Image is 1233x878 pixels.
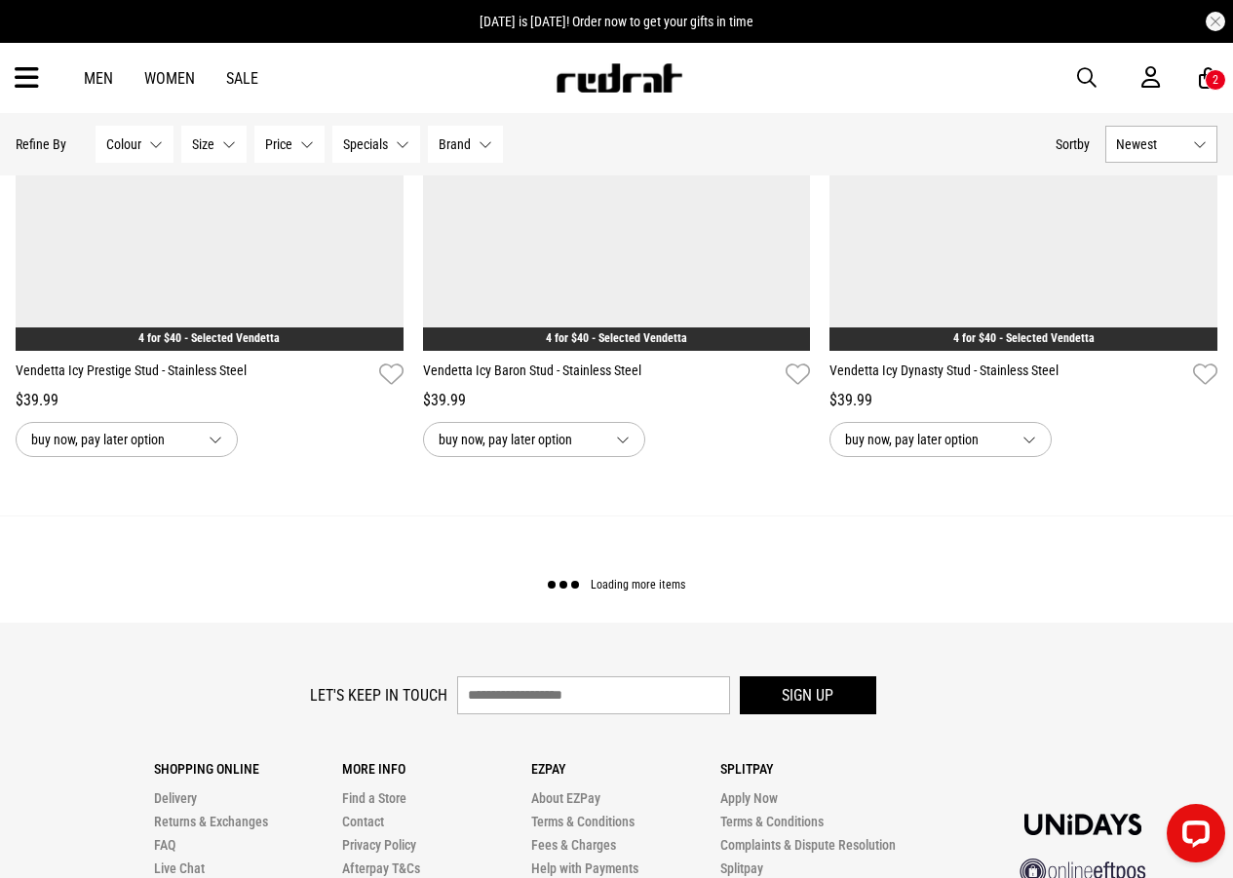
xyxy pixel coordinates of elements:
[720,761,909,777] p: Splitpay
[439,136,471,152] span: Brand
[845,428,1007,451] span: buy now, pay later option
[1199,68,1217,89] a: 2
[1024,814,1141,835] img: Unidays
[480,14,753,29] span: [DATE] is [DATE]! Order now to get your gifts in time
[342,790,406,806] a: Find a Store
[342,761,531,777] p: More Info
[16,389,404,412] div: $39.99
[531,761,720,777] p: Ezpay
[84,69,113,88] a: Men
[154,761,343,777] p: Shopping Online
[96,126,173,163] button: Colour
[154,860,205,876] a: Live Chat
[423,361,779,389] a: Vendetta Icy Baron Stud - Stainless Steel
[829,361,1185,389] a: Vendetta Icy Dynasty Stud - Stainless Steel
[16,422,238,457] button: buy now, pay later option
[423,389,811,412] div: $39.99
[144,69,195,88] a: Women
[720,814,824,829] a: Terms & Conditions
[342,814,384,829] a: Contact
[310,686,447,705] label: Let's keep in touch
[531,860,638,876] a: Help with Payments
[342,860,420,876] a: Afterpay T&Cs
[740,676,876,714] button: Sign up
[332,126,420,163] button: Specials
[591,579,685,592] span: Loading more items
[154,814,268,829] a: Returns & Exchanges
[181,126,247,163] button: Size
[953,331,1095,345] a: 4 for $40 - Selected Vendetta
[138,331,280,345] a: 4 for $40 - Selected Vendetta
[192,136,214,152] span: Size
[1105,126,1217,163] button: Newest
[31,428,193,451] span: buy now, pay later option
[1213,73,1218,87] div: 2
[1116,136,1185,152] span: Newest
[423,422,645,457] button: buy now, pay later option
[16,136,66,152] p: Refine By
[106,136,141,152] span: Colour
[154,837,175,853] a: FAQ
[829,422,1052,457] button: buy now, pay later option
[343,136,388,152] span: Specials
[265,136,292,152] span: Price
[16,361,371,389] a: Vendetta Icy Prestige Stud - Stainless Steel
[1151,796,1233,878] iframe: LiveChat chat widget
[720,860,763,876] a: Splitpay
[226,69,258,88] a: Sale
[546,331,687,345] a: 4 for $40 - Selected Vendetta
[154,790,197,806] a: Delivery
[829,389,1217,412] div: $39.99
[531,790,600,806] a: About EZPay
[428,126,503,163] button: Brand
[1077,136,1090,152] span: by
[555,63,683,93] img: Redrat logo
[720,790,778,806] a: Apply Now
[531,837,616,853] a: Fees & Charges
[342,837,416,853] a: Privacy Policy
[720,837,896,853] a: Complaints & Dispute Resolution
[254,126,325,163] button: Price
[531,814,635,829] a: Terms & Conditions
[1056,133,1090,156] button: Sortby
[439,428,600,451] span: buy now, pay later option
